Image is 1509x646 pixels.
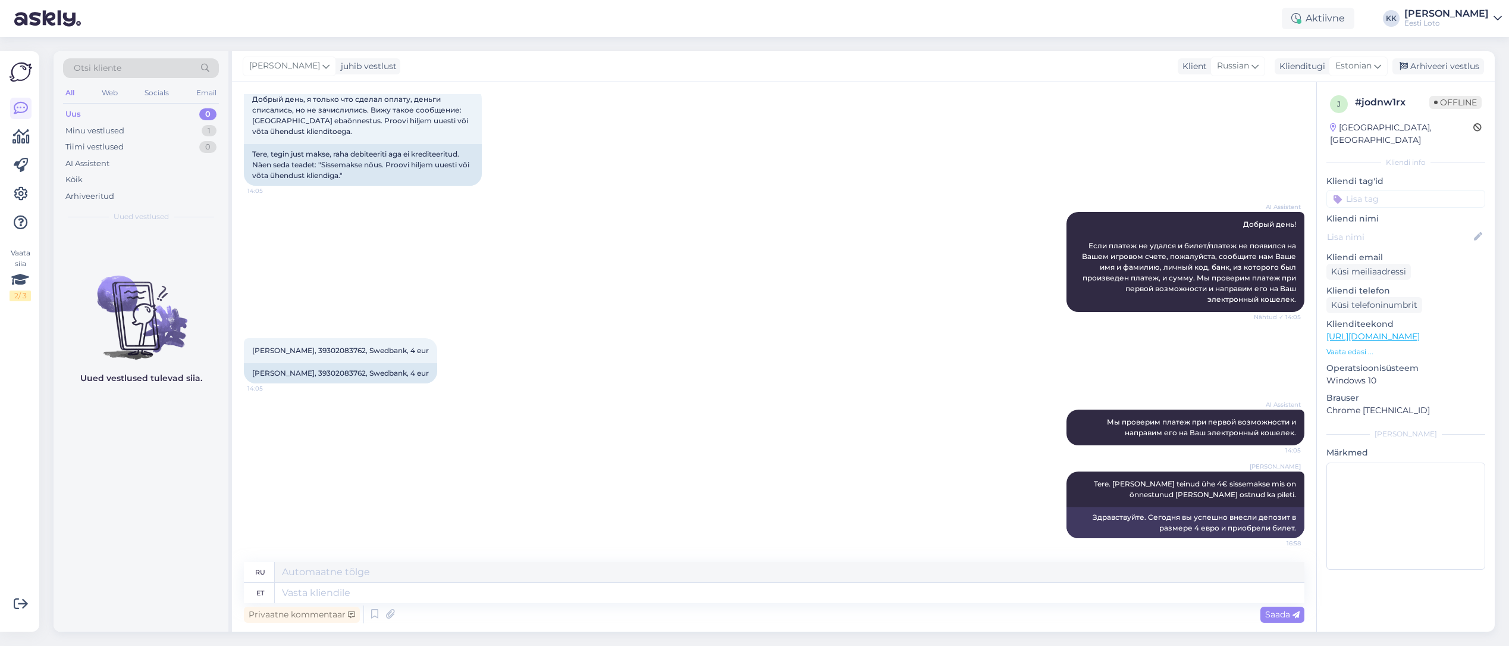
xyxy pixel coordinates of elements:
[252,95,470,136] span: Добрый день, я только что сделал оплату, деньги списались, но не зачислились. Вижу такое сообщени...
[1326,362,1485,375] p: Operatsioonisüsteem
[1256,446,1301,455] span: 14:05
[1326,375,1485,387] p: Windows 10
[1326,331,1420,342] a: [URL][DOMAIN_NAME]
[10,61,32,83] img: Askly Logo
[1326,297,1422,313] div: Küsi telefoninumbrit
[65,174,83,186] div: Kõik
[99,85,120,101] div: Web
[247,186,292,195] span: 14:05
[1404,9,1489,18] div: [PERSON_NAME]
[1326,213,1485,225] p: Kliendi nimi
[1326,392,1485,404] p: Brauser
[1326,251,1485,264] p: Kliendi email
[1326,447,1485,459] p: Märkmed
[1107,417,1298,437] span: Мы проверим платеж при первой возможности и направим его на Ваш электронный кошелек.
[65,141,124,153] div: Tiimi vestlused
[142,85,171,101] div: Socials
[65,108,81,120] div: Uus
[1254,313,1301,322] span: Nähtud ✓ 14:05
[1429,96,1482,109] span: Offline
[10,291,31,301] div: 2 / 3
[1337,99,1341,108] span: j
[202,125,217,137] div: 1
[1282,8,1354,29] div: Aktiivne
[1327,230,1472,244] input: Lisa nimi
[199,108,217,120] div: 0
[1066,507,1304,538] div: Здравствуйте. Сегодня вы успешно внесли депозит в размере 4 евро и приобрели билет.
[1326,157,1485,168] div: Kliendi info
[1275,60,1325,73] div: Klienditugi
[1335,60,1372,73] span: Estonian
[54,254,228,361] img: No chats
[252,346,429,355] span: [PERSON_NAME], 39302083762, Swedbank, 4 eur
[1330,121,1473,146] div: [GEOGRAPHIC_DATA], [GEOGRAPHIC_DATA]
[1326,175,1485,188] p: Kliendi tag'id
[10,248,31,301] div: Vaata siia
[1326,264,1411,280] div: Küsi meiliaadressi
[65,158,109,170] div: AI Assistent
[1326,190,1485,208] input: Lisa tag
[1404,18,1489,28] div: Eesti Loto
[1326,347,1485,357] p: Vaata edasi ...
[249,60,320,73] span: [PERSON_NAME]
[1256,400,1301,409] span: AI Assistent
[80,372,202,385] p: Uued vestlused tulevad siia.
[244,144,482,186] div: Tere, tegin just makse, raha debiteeriti aga ei krediteeritud. Näen seda teadet: "Sissemakse nõus...
[1094,479,1298,499] span: Tere. [PERSON_NAME] teinud ühe 4€ sissemakse mis on õnnestunud [PERSON_NAME] ostnud ka pileti.
[194,85,219,101] div: Email
[74,62,121,74] span: Otsi kliente
[1326,285,1485,297] p: Kliendi telefon
[1326,429,1485,439] div: [PERSON_NAME]
[1404,9,1502,28] a: [PERSON_NAME]Eesti Loto
[1178,60,1207,73] div: Klient
[336,60,397,73] div: juhib vestlust
[244,607,360,623] div: Privaatne kommentaar
[1326,318,1485,330] p: Klienditeekond
[1392,58,1484,74] div: Arhiveeri vestlus
[65,191,114,202] div: Arhiveeritud
[1383,10,1400,27] div: KK
[1250,462,1301,471] span: [PERSON_NAME]
[244,363,437,383] div: [PERSON_NAME], 39302083762, Swedbank, 4 eur
[1256,202,1301,211] span: AI Assistent
[247,384,292,393] span: 14:05
[199,141,217,153] div: 0
[1256,539,1301,548] span: 16:58
[1265,609,1300,620] span: Saada
[65,125,124,137] div: Minu vestlused
[1355,95,1429,110] div: # jodnw1rx
[114,211,169,222] span: Uued vestlused
[256,583,264,603] div: et
[1217,60,1249,73] span: Russian
[255,562,265,582] div: ru
[63,85,77,101] div: All
[1326,404,1485,417] p: Chrome [TECHNICAL_ID]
